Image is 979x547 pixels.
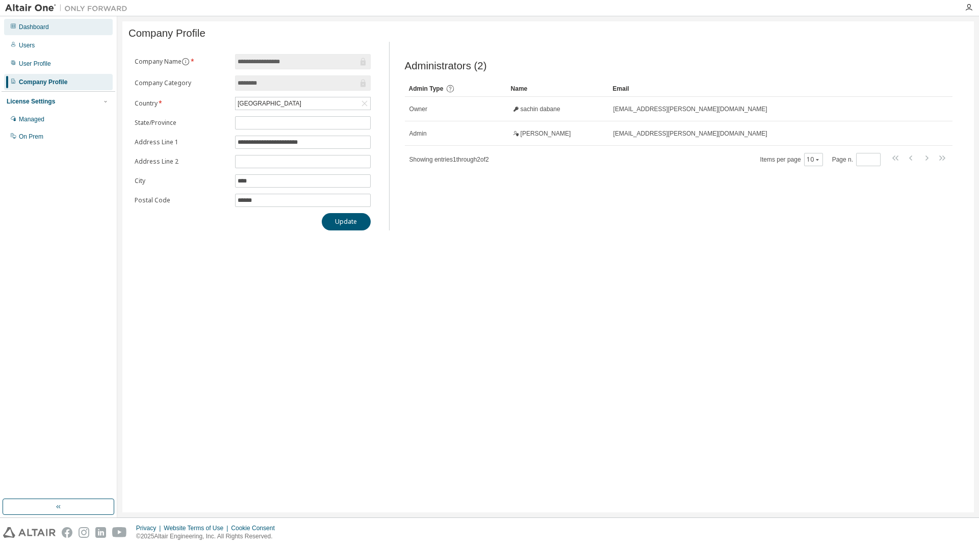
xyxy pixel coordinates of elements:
[231,524,280,532] div: Cookie Consent
[409,156,489,163] span: Showing entries 1 through 2 of 2
[19,41,35,49] div: Users
[164,524,231,532] div: Website Terms of Use
[236,97,370,110] div: [GEOGRAPHIC_DATA]
[136,532,281,541] p: © 2025 Altair Engineering, Inc. All Rights Reserved.
[19,23,49,31] div: Dashboard
[3,527,56,538] img: altair_logo.svg
[19,60,51,68] div: User Profile
[135,158,229,166] label: Address Line 2
[613,81,924,97] div: Email
[135,177,229,185] label: City
[760,153,823,166] span: Items per page
[613,105,767,113] span: [EMAIL_ADDRESS][PERSON_NAME][DOMAIN_NAME]
[409,105,427,113] span: Owner
[136,524,164,532] div: Privacy
[521,129,571,138] span: [PERSON_NAME]
[19,115,44,123] div: Managed
[409,129,427,138] span: Admin
[182,58,190,66] button: information
[19,133,43,141] div: On Prem
[613,129,767,138] span: [EMAIL_ADDRESS][PERSON_NAME][DOMAIN_NAME]
[807,155,820,164] button: 10
[62,527,72,538] img: facebook.svg
[5,3,133,13] img: Altair One
[135,58,229,66] label: Company Name
[405,60,487,72] span: Administrators (2)
[7,97,55,106] div: License Settings
[135,138,229,146] label: Address Line 1
[19,78,67,86] div: Company Profile
[409,85,444,92] span: Admin Type
[128,28,205,39] span: Company Profile
[135,196,229,204] label: Postal Code
[135,79,229,87] label: Company Category
[322,213,371,230] button: Update
[832,153,881,166] span: Page n.
[95,527,106,538] img: linkedin.svg
[79,527,89,538] img: instagram.svg
[135,99,229,108] label: Country
[236,98,303,109] div: [GEOGRAPHIC_DATA]
[112,527,127,538] img: youtube.svg
[135,119,229,127] label: State/Province
[511,81,605,97] div: Name
[521,105,560,113] span: sachin dabane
